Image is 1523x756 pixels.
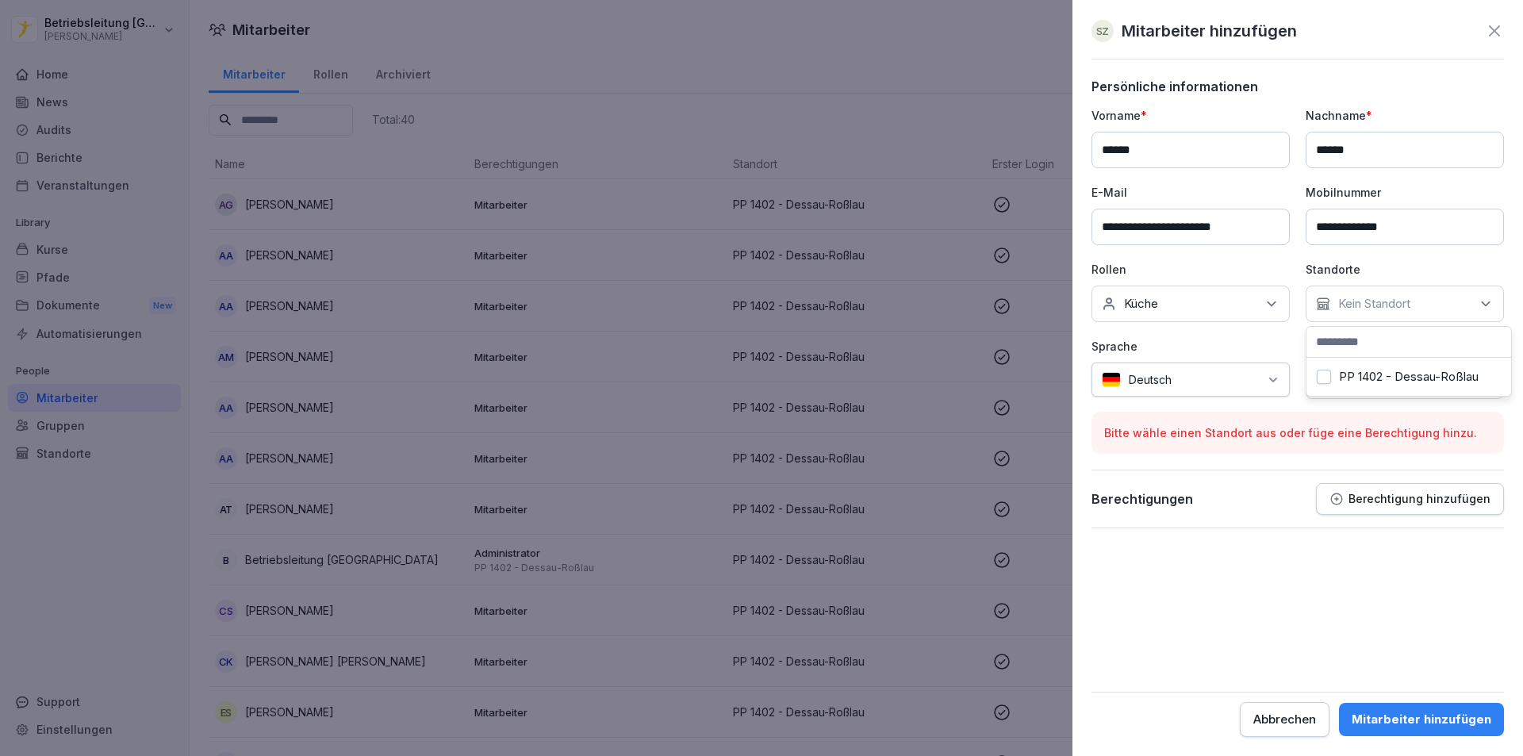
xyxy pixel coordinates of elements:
[1352,711,1491,728] div: Mitarbeiter hinzufügen
[1091,363,1290,397] div: Deutsch
[1253,711,1316,728] div: Abbrechen
[1091,261,1290,278] p: Rollen
[1122,19,1297,43] p: Mitarbeiter hinzufügen
[1306,107,1504,124] p: Nachname
[1124,296,1158,312] p: Küche
[1306,261,1504,278] p: Standorte
[1091,20,1114,42] div: SZ
[1104,424,1491,441] p: Bitte wähle einen Standort aus oder füge eine Berechtigung hinzu.
[1348,493,1490,505] p: Berechtigung hinzufügen
[1339,703,1504,736] button: Mitarbeiter hinzufügen
[1102,372,1121,387] img: de.svg
[1339,370,1479,384] label: PP 1402 - Dessau-Roßlau
[1306,184,1504,201] p: Mobilnummer
[1316,483,1504,515] button: Berechtigung hinzufügen
[1091,184,1290,201] p: E-Mail
[1091,338,1290,355] p: Sprache
[1091,107,1290,124] p: Vorname
[1240,702,1329,737] button: Abbrechen
[1338,296,1410,312] p: Kein Standort
[1091,491,1193,507] p: Berechtigungen
[1091,79,1504,94] p: Persönliche informationen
